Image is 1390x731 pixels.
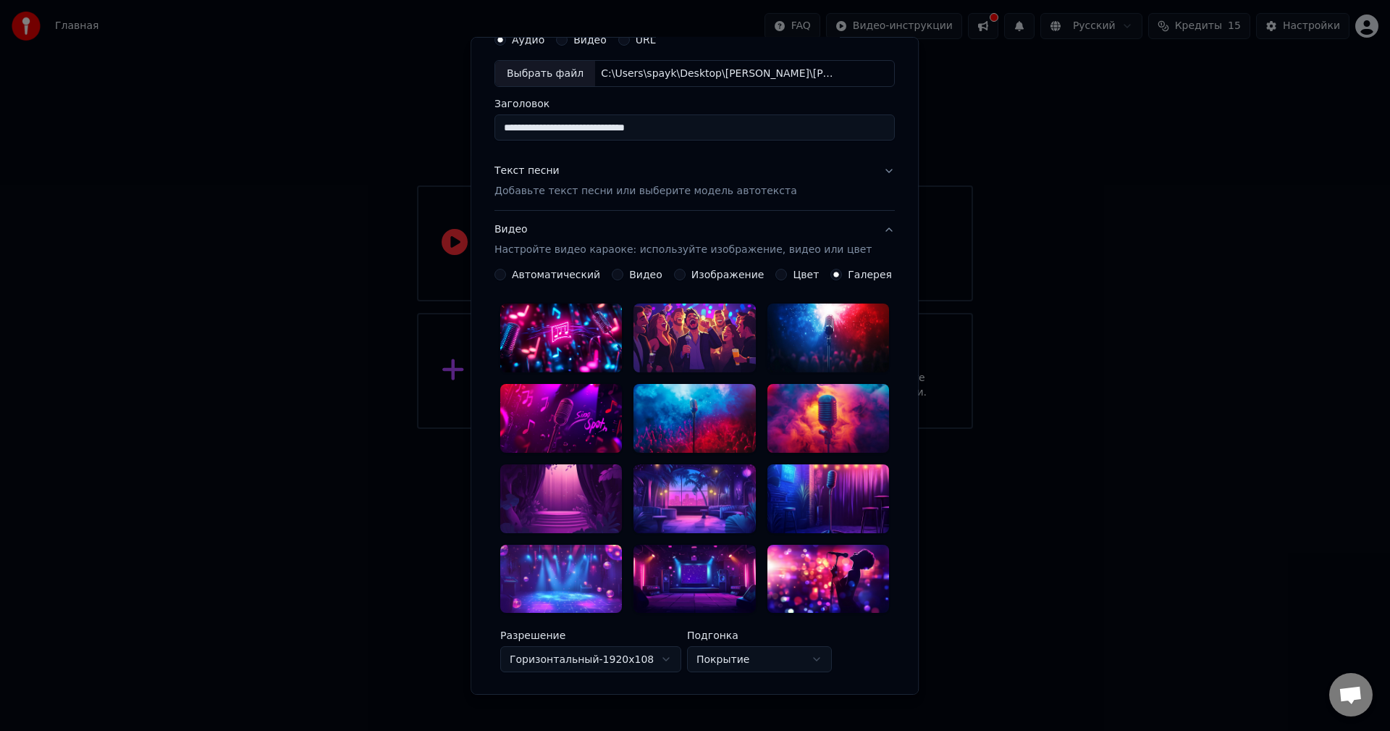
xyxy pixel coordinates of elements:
button: ВидеоНастройте видео караоке: используйте изображение, видео или цвет [494,211,895,269]
label: URL [636,34,656,44]
label: Заголовок [494,99,895,109]
div: Видео [494,222,872,257]
label: Галерея [848,270,893,280]
div: Текст песни [494,164,560,178]
p: Добавьте текст песни или выберите модель автотекста [494,184,797,199]
label: Подгонка [687,630,832,640]
p: Настройте видео караоке: используйте изображение, видео или цвет [494,243,872,257]
label: Разрешение [500,630,681,640]
label: Видео [629,270,662,280]
div: Выбрать файл [495,60,595,86]
div: C:\Users\spayk\Desktop\[PERSON_NAME]\[PERSON_NAME] feat. [PERSON_NAME] – Кадры.mp3 [595,66,841,80]
label: Аудио [512,34,544,44]
label: Цвет [793,270,820,280]
label: Изображение [691,270,764,280]
button: Текст песниДобавьте текст песни или выберите модель автотекста [494,152,895,210]
label: Автоматический [512,270,600,280]
label: Видео [573,34,607,44]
